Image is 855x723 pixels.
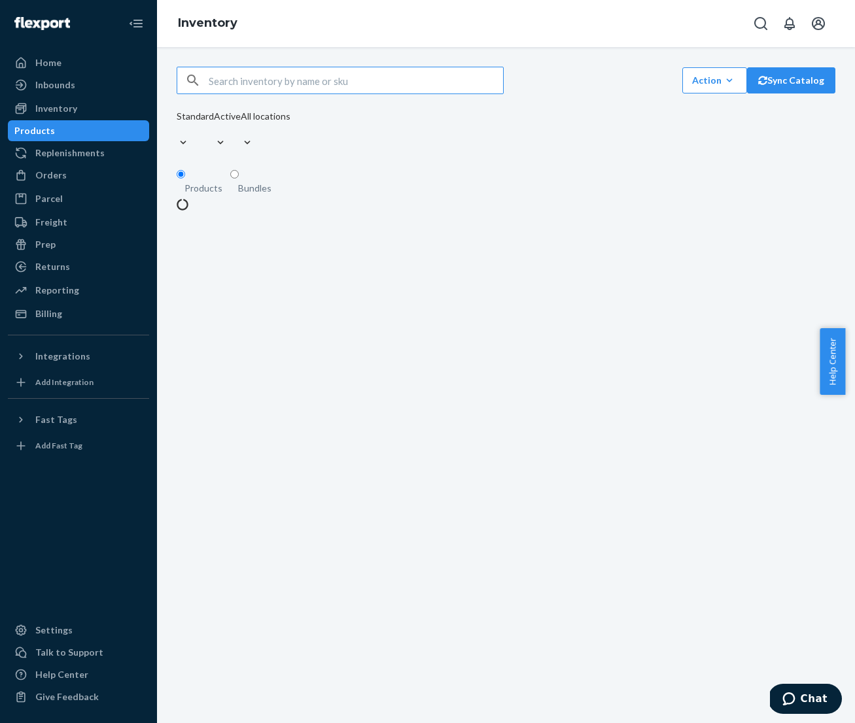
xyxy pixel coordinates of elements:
div: Home [35,56,61,69]
a: Inventory [178,16,237,30]
div: Talk to Support [35,646,103,659]
button: Help Center [820,328,845,395]
input: Bundles [230,170,239,178]
div: Active [214,110,241,123]
button: Fast Tags [8,409,149,430]
div: Returns [35,260,70,273]
input: Products [177,170,185,178]
input: Active [214,123,215,136]
a: Replenishments [8,143,149,163]
div: All locations [241,110,290,123]
div: Bundles [238,182,271,195]
div: Prep [35,238,56,251]
button: Open Search Box [748,10,774,37]
button: Action [682,67,747,93]
a: Home [8,52,149,73]
div: Freight [35,216,67,229]
div: Add Fast Tag [35,440,82,451]
button: Open notifications [776,10,803,37]
a: Billing [8,303,149,324]
ol: breadcrumbs [167,5,248,42]
div: Standard [177,110,214,123]
iframe: Opens a widget where you can chat to one of our agents [770,684,842,716]
div: Orders [35,169,67,182]
input: Standard [177,123,178,136]
a: Parcel [8,188,149,209]
div: Integrations [35,350,90,363]
a: Help Center [8,664,149,685]
input: Search inventory by name or sku [209,67,503,93]
button: Sync Catalog [747,67,835,93]
a: Add Integration [8,372,149,393]
button: Integrations [8,346,149,367]
a: Reporting [8,280,149,301]
div: Action [692,74,737,87]
a: Inventory [8,98,149,119]
div: Parcel [35,192,63,205]
a: Prep [8,234,149,255]
div: Settings [35,624,73,637]
a: Settings [8,620,149,641]
a: Inbounds [8,75,149,95]
div: Products [14,124,55,137]
div: Billing [35,307,62,320]
a: Products [8,120,149,141]
img: Flexport logo [14,17,70,30]
a: Orders [8,165,149,186]
a: Add Fast Tag [8,435,149,456]
button: Give Feedback [8,686,149,707]
button: Talk to Support [8,642,149,663]
input: All locations [241,123,242,136]
a: Returns [8,256,149,277]
div: Add Integration [35,377,94,388]
button: Close Navigation [123,10,149,37]
div: Products [184,182,222,195]
div: Inbounds [35,78,75,92]
div: Replenishments [35,146,105,160]
div: Give Feedback [35,690,99,703]
div: Fast Tags [35,413,77,426]
div: Help Center [35,668,88,681]
div: Inventory [35,102,77,115]
a: Freight [8,212,149,233]
div: Reporting [35,284,79,297]
button: Open account menu [805,10,831,37]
